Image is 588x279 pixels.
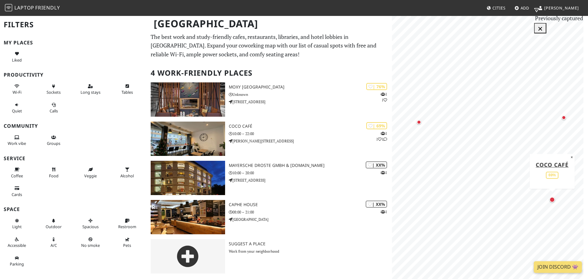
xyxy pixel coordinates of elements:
[8,141,26,146] span: People working
[149,15,391,32] h1: [GEOGRAPHIC_DATA]
[229,241,392,247] h3: Suggest a Place
[4,216,30,232] button: Light
[12,57,22,63] span: Liked
[82,224,99,229] span: Spacious
[46,224,62,229] span: Outdoor area
[381,170,387,175] p: 1
[77,81,104,97] button: Long stays
[77,164,104,181] button: Veggie
[40,132,67,149] button: Groups
[13,89,21,95] span: Stable Wi-Fi
[229,138,392,144] p: [PERSON_NAME][STREET_ADDRESS]
[147,122,392,156] a: COCO Café | 69% 111 COCO Café 10:00 – 22:00 [PERSON_NAME][STREET_ADDRESS]
[123,243,131,248] span: Pet friendly
[114,234,140,251] button: Pets
[560,114,567,121] div: Map marker
[8,243,26,248] span: Accessible
[5,4,12,11] img: LaptopFriendly
[4,132,30,149] button: Work vibe
[120,173,134,179] span: Alcohol
[40,216,67,232] button: Outdoor
[50,108,58,114] span: Video/audio calls
[544,5,579,11] span: [PERSON_NAME]
[229,217,392,222] p: [GEOGRAPHIC_DATA]
[47,141,60,146] span: Group tables
[229,248,392,254] p: Work from your neighborhood
[569,154,575,160] button: Close popup
[366,161,387,168] div: | XX%
[366,83,387,90] div: | 76%
[12,108,22,114] span: Quiet
[49,173,58,179] span: Food
[81,243,100,248] span: Smoke free
[229,177,392,183] p: [STREET_ADDRESS]
[376,130,387,142] p: 1 1 1
[381,209,387,215] p: 1
[4,123,143,129] h3: Community
[77,234,104,251] button: No smoke
[147,239,392,273] a: Suggest a Place Work from your neighborhood
[4,49,30,65] button: Liked
[151,82,225,117] img: Moxy Duesseldorf City
[122,89,133,95] span: Work-friendly tables
[10,261,24,267] span: Parking
[381,91,387,103] p: 1 1
[4,100,30,116] button: Quiet
[114,164,140,181] button: Alcohol
[229,124,392,129] h3: COCO Café
[546,172,558,179] div: 69%
[40,164,67,181] button: Food
[536,161,569,168] a: COCO Café
[4,234,30,251] button: Accessible
[40,234,67,251] button: A/C
[4,156,143,161] h3: Service
[147,200,392,234] a: Caphe House | XX% 1 Caphe House 08:00 – 21:00 [GEOGRAPHIC_DATA]
[114,81,140,97] button: Tables
[366,122,387,129] div: | 69%
[229,209,392,215] p: 08:00 – 21:00
[12,192,22,197] span: Credit cards
[415,119,423,126] div: Map marker
[151,122,225,156] img: COCO Café
[40,81,67,97] button: Sockets
[147,82,392,117] a: Moxy Duesseldorf City | 76% 11 Moxy [GEOGRAPHIC_DATA] Unknown [STREET_ADDRESS]
[147,161,392,195] a: Mayersche Droste GmbH & Co.KG | XX% 1 Mayersche Droste GmbH & [DOMAIN_NAME] 10:00 – 20:00 [STREET...
[4,81,30,97] button: Wi-Fi
[4,72,143,78] h3: Productivity
[12,224,22,229] span: Natural light
[484,2,508,13] a: Cities
[4,183,30,199] button: Cards
[229,163,392,168] h3: Mayersche Droste GmbH & [DOMAIN_NAME]
[521,5,530,11] span: Add
[229,202,392,207] h3: Caphe House
[11,173,23,179] span: Coffee
[84,173,97,179] span: Veggie
[536,2,581,13] a: [PERSON_NAME]
[151,161,225,195] img: Mayersche Droste GmbH & Co.KG
[151,200,225,234] img: Caphe House
[4,15,143,34] h2: Filters
[14,4,34,11] span: Laptop
[4,164,30,181] button: Coffee
[118,224,136,229] span: Restroom
[77,216,104,232] button: Spacious
[229,92,392,97] p: Unknown
[151,64,388,82] h2: 4 Work-Friendly Places
[534,261,582,273] a: Join Discord 👾
[5,3,60,13] a: LaptopFriendly LaptopFriendly
[151,32,388,59] p: The best work and study-friendly cafes, restaurants, libraries, and hotel lobbies in [GEOGRAPHIC_...
[548,196,556,204] div: Map marker
[4,40,143,46] h3: My Places
[51,243,57,248] span: Air conditioned
[366,201,387,208] div: | XX%
[512,2,532,13] a: Add
[229,131,392,137] p: 10:00 – 22:00
[40,100,67,116] button: Calls
[229,85,392,90] h3: Moxy [GEOGRAPHIC_DATA]
[492,5,505,11] span: Cities
[47,89,61,95] span: Power sockets
[151,239,225,273] img: gray-place-d2bdb4477600e061c01bd816cc0f2ef0cfcb1ca9e3ad78868dd16fb2af073a21.png
[81,89,100,95] span: Long stays
[114,216,140,232] button: Restroom
[4,253,30,269] button: Parking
